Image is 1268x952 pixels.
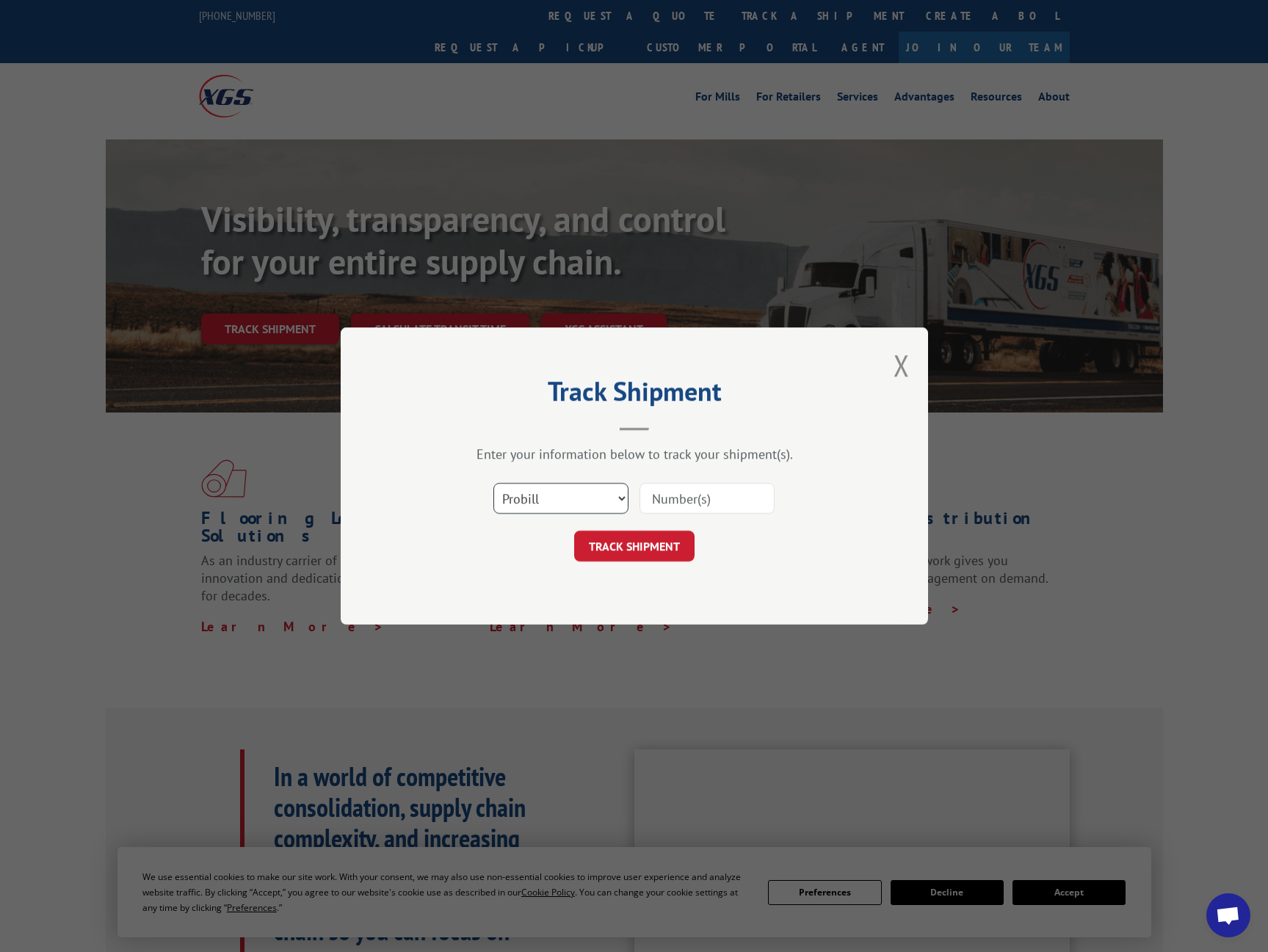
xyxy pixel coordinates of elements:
[640,483,775,514] input: Number(s)
[894,346,910,385] button: Close modal
[574,531,695,562] button: TRACK SHIPMENT
[414,446,855,462] div: Enter your information below to track your shipment(s).
[414,381,855,409] h2: Track Shipment
[1206,893,1250,937] div: Open chat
